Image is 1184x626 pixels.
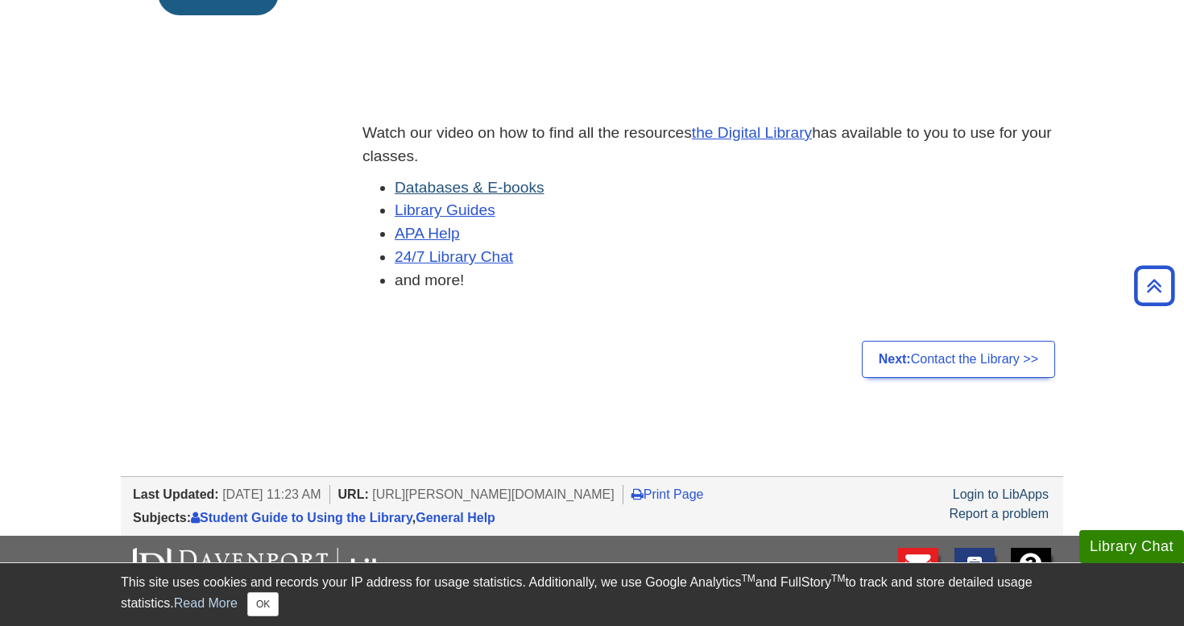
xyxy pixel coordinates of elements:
p: Watch our video on how to find all the resources has available to you to use for your classes. [362,122,1063,168]
a: E-mail [898,548,938,603]
a: APA Help [395,225,460,242]
button: Library Chat [1079,530,1184,563]
a: Login to LibApps [953,487,1049,501]
strong: Next: [879,352,911,366]
button: Close [247,592,279,616]
a: Report a problem [949,507,1049,520]
li: and more! [395,269,1063,292]
span: , [191,511,495,524]
a: Text [954,548,995,603]
a: General Help [416,511,495,524]
div: This site uses cookies and records your IP address for usage statistics. Additionally, we use Goo... [121,573,1063,616]
a: FAQ [1011,548,1051,603]
sup: TM [741,573,755,584]
span: [URL][PERSON_NAME][DOMAIN_NAME] [372,487,615,501]
a: Databases & E-books [395,179,544,196]
i: Print Page [631,487,644,500]
span: Subjects: [133,511,191,524]
sup: TM [831,573,845,584]
a: Print Page [631,487,704,501]
span: [DATE] 11:23 AM [222,487,321,501]
a: the Digital Library [692,124,812,141]
a: Back to Top [1128,275,1180,296]
span: URL: [338,487,369,501]
a: Student Guide to Using the Library [191,511,412,524]
a: Next:Contact the Library >> [862,341,1055,378]
a: Read More [174,596,238,610]
span: Last Updated: [133,487,219,501]
img: DU Libraries [133,548,439,590]
a: 24/7 Library Chat [395,248,513,265]
a: Library Guides [395,201,495,218]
